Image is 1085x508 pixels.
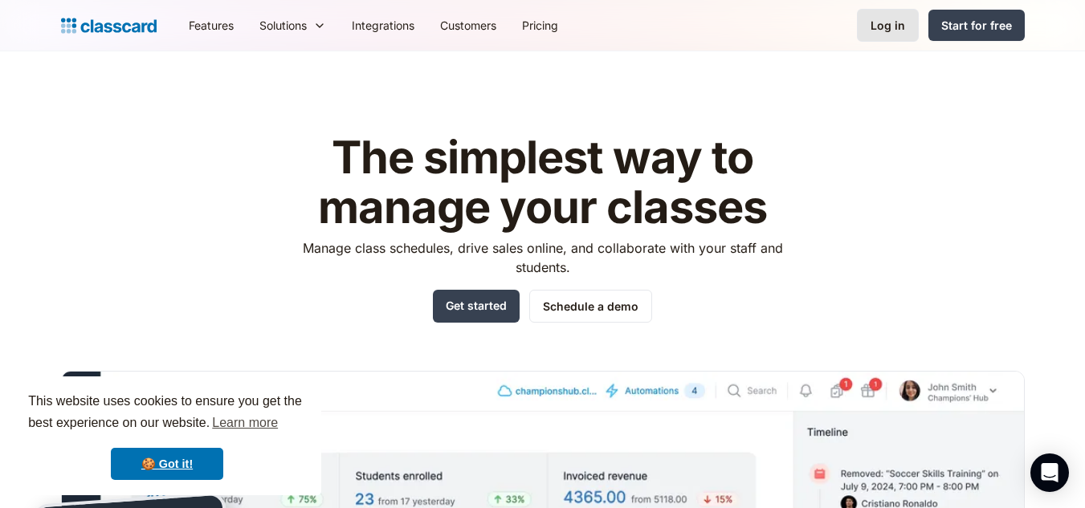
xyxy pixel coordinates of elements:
[111,448,223,480] a: dismiss cookie message
[529,290,652,323] a: Schedule a demo
[1030,453,1069,492] div: Open Intercom Messenger
[339,7,427,43] a: Integrations
[259,17,307,34] div: Solutions
[247,7,339,43] div: Solutions
[857,9,919,42] a: Log in
[288,238,797,277] p: Manage class schedules, drive sales online, and collaborate with your staff and students.
[13,376,321,495] div: cookieconsent
[61,14,157,37] a: home
[871,17,905,34] div: Log in
[928,10,1025,41] a: Start for free
[509,7,571,43] a: Pricing
[941,17,1012,34] div: Start for free
[427,7,509,43] a: Customers
[433,290,520,323] a: Get started
[210,411,280,435] a: learn more about cookies
[288,133,797,232] h1: The simplest way to manage your classes
[28,392,306,435] span: This website uses cookies to ensure you get the best experience on our website.
[176,7,247,43] a: Features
